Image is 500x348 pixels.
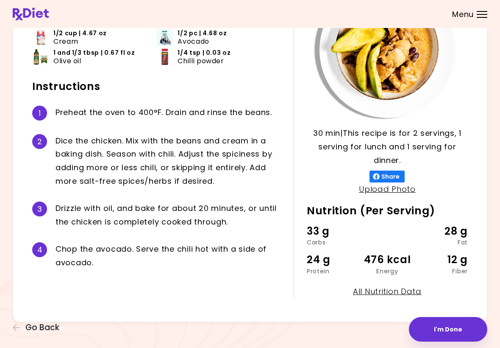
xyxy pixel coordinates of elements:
[53,49,135,57] span: 1 and 1/3 tbsp | 0.67 fl oz
[56,106,281,121] div: P r e h e a t t h e o v e n t o 4 0 0 ° F . D r a i n a n d r i n s e t h e b e a n s .
[409,317,487,342] button: I'm Done
[53,57,81,65] span: Olive oil
[32,242,47,257] div: 4
[307,268,361,274] div: Protein
[32,80,281,93] h2: Instructions
[452,11,474,18] span: Menu
[307,126,468,167] p: 30 min | This recipe is for 2 servings, 1 serving for lunch and 1 serving for dinner.
[414,268,468,274] div: Fiber
[13,8,49,20] img: RxDiet
[178,29,227,37] span: 1/2 pc | 4.68 oz
[178,49,231,57] span: 1/4 tsp | 0.03 oz
[32,134,47,149] div: 2
[380,173,401,180] span: Share
[369,171,405,182] button: Share
[56,242,281,269] div: C h o p t h e a v o c a d o . S e r v e t h e c h i l i h o t w i t h a s i d e o f a v o c a d o .
[56,202,281,229] div: D r i z z l e w i t h o i l , a n d b a k e f o r a b o u t 2 0 m i n u t e s , o r u n t i l t h...
[56,134,281,188] div: D i c e t h e c h i c k e n . M i x w i t h t h e b e a n s a n d c r e a m i n a b a k i n g d i...
[361,268,414,274] div: Energy
[307,223,361,239] div: 33 g
[414,223,468,239] div: 28 g
[414,252,468,268] div: 12 g
[307,252,361,268] div: 24 g
[32,106,47,121] div: 1
[32,202,47,216] div: 3
[53,29,107,37] span: 1/2 cup | 4.67 oz
[178,37,209,45] span: Avocado
[25,323,59,332] span: Go Back
[414,239,468,245] div: Fat
[53,37,78,45] span: Cream
[359,184,416,194] a: Upload Photo
[353,286,422,297] a: All Nutrition Data
[307,204,468,218] h2: Nutrition (Per Serving)
[361,252,414,268] div: 476 kcal
[178,57,224,65] span: Chilli powder
[13,323,64,332] button: Go Back
[307,239,361,245] div: Carbs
